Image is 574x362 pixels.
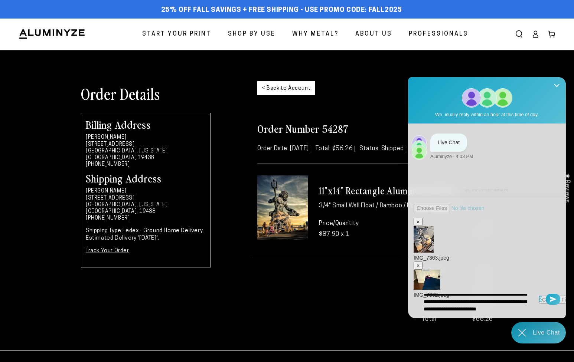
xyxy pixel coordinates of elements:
p: Fedex - Ground Home Delivery. Estimated Delivery '[DATE]', [86,227,206,242]
li: [STREET_ADDRESS] [86,141,206,148]
a: Shop By Use [222,24,281,44]
span: Professionals [409,29,468,40]
li: 3/4" Small Wall Float / Bamboo / Hook [319,203,424,210]
li: [GEOGRAPHIC_DATA], [US_STATE] [86,148,206,155]
a: Professionals [403,24,474,44]
iframe: Re:amaze Chat [408,77,566,318]
li: [GEOGRAPHIC_DATA] 19438 [86,155,206,161]
strong: Shipping Type: [86,228,123,234]
div: Contact Us Directly [533,322,560,343]
a: Track Your Order [86,248,129,254]
li: [PHONE_NUMBER] [86,161,206,168]
div: Click to open Judge.me floating reviews tab [560,167,574,208]
div: Chat widget toggle [511,322,566,343]
p: Price/Quantity $87.90 x 1 [319,218,400,240]
strong: [PERSON_NAME] [86,135,127,140]
a: About Us [350,24,398,44]
li: [GEOGRAPHIC_DATA], 19438 [86,208,206,215]
strong: Total [422,314,436,325]
li: [STREET_ADDRESS] [86,195,206,202]
strong: $56.26 [472,314,493,325]
span: About Us [355,29,392,40]
h3: 11"x14" Rectangle Aluminyzed Photo [319,185,493,197]
span: Status: Shipped [359,146,406,152]
a: Why Metal? [287,24,344,44]
img: 11"x14" Rectangle White Glossy Aluminyzed Photo - 3/4" Small Wall Float / Hook [257,175,308,240]
button: Close Shoutbox [549,77,564,95]
span: Total: $56.26 [315,146,355,152]
h1: Order Details [81,84,246,103]
strong: [PERSON_NAME] [86,188,127,194]
span: 25% off FALL Savings + Free Shipping - Use Promo Code: FALL2025 [161,6,402,14]
h2: Order Number 54287 [257,122,493,135]
span: Order Date: [DATE] [257,146,311,152]
a: < Back to Account [257,81,315,95]
li: [PHONE_NUMBER] [86,215,206,222]
a: Start Your Print [137,24,217,44]
img: Aluminyze [19,29,85,40]
span: Why Metal? [292,29,339,40]
span: Shop By Use [228,29,275,40]
h2: Billing Address [86,119,206,129]
h2: Shipping Address [86,173,206,183]
li: [GEOGRAPHIC_DATA], [US_STATE] [86,202,206,208]
summary: Search our site [511,26,527,42]
span: Start Your Print [142,29,211,40]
